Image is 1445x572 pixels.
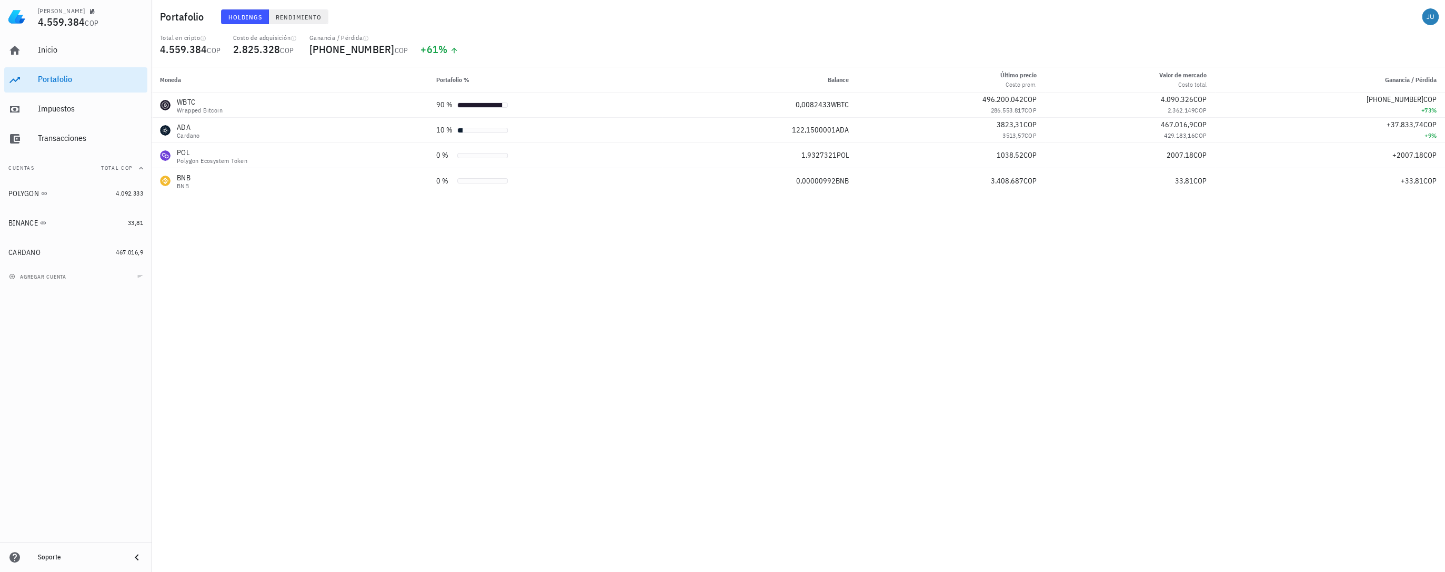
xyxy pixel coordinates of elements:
div: Costo de adquisición [233,34,297,42]
div: Ganancia / Pérdida [309,34,408,42]
th: Portafolio %: Sin ordenar. Pulse para ordenar de forma ascendente. [428,67,662,93]
span: COP [1025,106,1037,114]
span: [PHONE_NUMBER] [1367,95,1423,104]
span: COP [1023,95,1037,104]
span: POL [836,150,848,160]
span: Holdings [228,13,263,21]
span: 3513,57 [1002,131,1025,139]
div: CARDANO [8,248,41,257]
div: [PERSON_NAME] [38,7,85,15]
div: Valor de mercado [1159,70,1207,80]
div: Total en cripto [160,34,220,42]
span: 4.090.326 [1161,95,1193,104]
span: COP [85,18,98,28]
span: COP [1023,150,1037,160]
span: 1038,52 [997,150,1023,160]
span: % [438,42,447,56]
span: 3.408.687 [991,176,1023,186]
div: +61 [420,44,458,55]
span: COP [1423,150,1437,160]
span: COP [1423,176,1437,186]
th: Moneda [152,67,428,93]
a: Impuestos [4,97,147,122]
a: Inicio [4,38,147,63]
a: BINANCE 33,81 [4,210,147,236]
span: COP [1193,120,1207,129]
span: 0,0082433 [795,100,830,109]
span: 1,9327321 [801,150,836,160]
span: 4.559.384 [38,15,85,29]
span: 286.553.817 [990,106,1024,114]
div: POL [177,147,247,158]
div: ADA [177,122,200,132]
span: +37.833,74 [1387,120,1423,129]
span: 122,1500001 [791,125,835,135]
div: BNB [177,183,190,189]
span: [PHONE_NUMBER] [309,42,395,56]
span: COP [1023,120,1037,129]
img: LedgiFi [8,8,25,25]
button: agregar cuenta [6,271,71,282]
span: 33,81 [1175,176,1193,186]
div: Costo total [1159,80,1207,89]
th: Ganancia / Pérdida: Sin ordenar. Pulse para ordenar de forma ascendente. [1215,67,1445,93]
div: avatar [1422,8,1439,25]
div: 90 % [436,99,453,110]
span: Ganancia / Pérdida [1385,76,1437,84]
div: Wrapped Bitcoin [177,107,223,114]
span: 3823,31 [997,120,1023,129]
div: POLYGON [8,189,39,198]
a: CARDANO 467.016,9 [4,240,147,265]
span: +33,81 [1401,176,1423,186]
button: Holdings [221,9,269,24]
span: Portafolio % [436,76,469,84]
div: 0 % [436,176,453,187]
span: COP [1023,176,1037,186]
span: 496.200.042 [982,95,1023,104]
span: 33,81 [128,219,143,227]
div: ADA-icon [160,125,170,136]
span: 4.092.333 [116,189,143,197]
span: BNB [835,176,848,186]
div: POL-icon [160,150,170,161]
div: Último precio [1000,70,1037,80]
div: WBTC [177,97,223,107]
span: COP [1423,120,1437,129]
div: WBTC-icon [160,100,170,110]
span: COP [1025,131,1037,139]
span: COP [207,46,220,55]
span: COP [1193,95,1207,104]
div: Soporte [38,553,122,561]
span: COP [1195,131,1207,139]
div: +9 [1223,130,1437,141]
span: Total COP [101,165,133,171]
span: COP [1195,106,1207,114]
button: Rendimiento [269,9,328,24]
span: agregar cuenta [11,273,66,280]
span: +2007,18 [1392,150,1423,160]
span: 4.559.384 [160,42,207,56]
div: Portafolio [38,74,143,84]
span: 467.016,9 [1161,120,1193,129]
span: COP [280,46,294,55]
span: Rendimiento [275,13,322,21]
span: 2.362.149 [1167,106,1195,114]
span: Balance [827,76,848,84]
h1: Portafolio [160,8,208,25]
span: % [1431,131,1437,139]
div: Polygon Ecosystem Token [177,158,247,164]
button: CuentasTotal COP [4,156,147,181]
a: POLYGON 4.092.333 [4,181,147,206]
div: Cardano [177,132,200,139]
span: COP [395,46,408,55]
span: WBTC [830,100,848,109]
span: 429.183,16 [1164,131,1195,139]
div: 0 % [436,150,453,161]
a: Transacciones [4,126,147,151]
a: Portafolio [4,67,147,93]
span: 2007,18 [1167,150,1193,160]
span: Moneda [160,76,181,84]
th: Balance: Sin ordenar. Pulse para ordenar de forma ascendente. [662,67,857,93]
div: Inicio [38,45,143,55]
div: BNB [177,172,190,183]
